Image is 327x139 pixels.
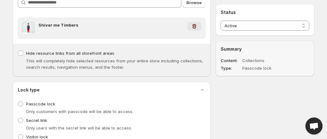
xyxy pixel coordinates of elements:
[26,58,203,70] span: This will completely hide selected resources from your entire store including collections, search...
[221,57,241,64] dt: Content:
[242,65,291,71] dd: Passcode lock
[26,51,114,56] span: Hide resource links from all storefront areas
[26,118,47,123] span: Secret link
[38,22,187,28] h3: Shiver me Timbers
[305,117,323,135] a: Open chat
[242,57,291,64] dd: Collections
[26,125,132,130] span: Only users with the secret link will be able to access.
[221,46,309,52] h2: Summary
[221,65,241,71] dt: Type:
[221,9,309,16] h2: Status
[26,101,55,106] span: Passcode lock
[18,87,40,93] h2: Lock type
[26,109,133,114] span: Only customers with passcode will be able to access.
